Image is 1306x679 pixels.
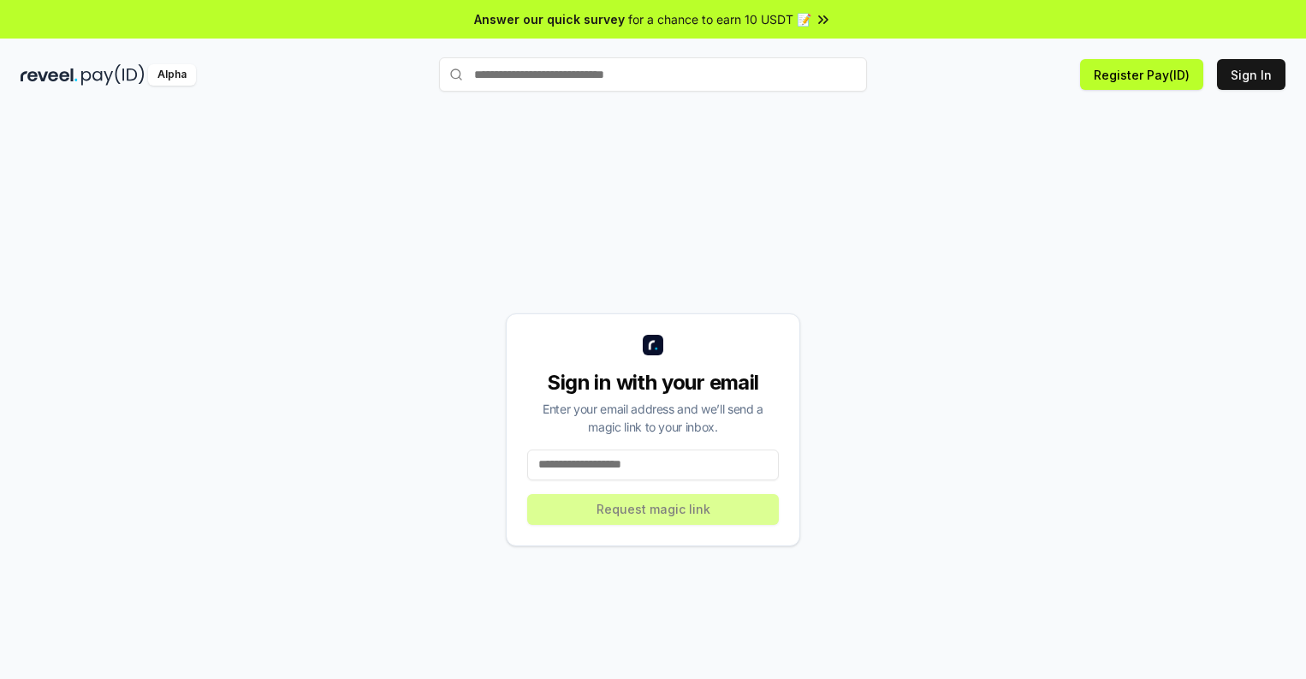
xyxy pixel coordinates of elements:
img: pay_id [81,64,145,86]
div: Enter your email address and we’ll send a magic link to your inbox. [527,400,779,436]
span: Answer our quick survey [474,10,625,28]
span: for a chance to earn 10 USDT 📝 [628,10,811,28]
div: Alpha [148,64,196,86]
img: logo_small [643,335,663,355]
button: Register Pay(ID) [1080,59,1203,90]
div: Sign in with your email [527,369,779,396]
button: Sign In [1217,59,1285,90]
img: reveel_dark [21,64,78,86]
